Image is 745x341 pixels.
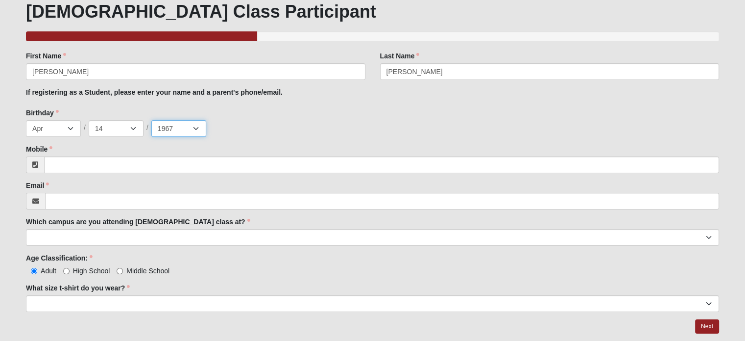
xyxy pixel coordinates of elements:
[26,51,66,61] label: First Name
[26,1,719,22] h1: [DEMOGRAPHIC_DATA] Class Participant
[146,123,148,133] span: /
[63,268,70,274] input: High School
[117,268,123,274] input: Middle School
[26,181,49,190] label: Email
[26,144,52,154] label: Mobile
[380,51,420,61] label: Last Name
[84,123,86,133] span: /
[26,217,250,227] label: Which campus are you attending [DEMOGRAPHIC_DATA] class at?
[26,253,93,263] label: Age Classification:
[31,268,37,274] input: Adult
[26,283,130,293] label: What size t-shirt do you wear?
[26,88,283,96] b: If registering as a Student, please enter your name and a parent's phone/email.
[73,267,110,275] span: High School
[26,108,59,118] label: Birthday
[695,319,719,334] a: Next
[41,267,56,275] span: Adult
[126,267,169,275] span: Middle School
